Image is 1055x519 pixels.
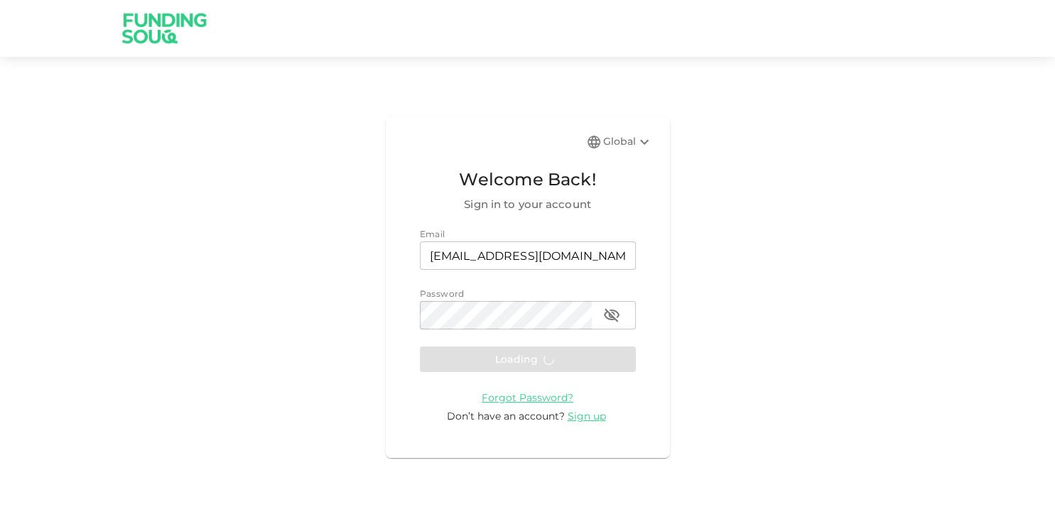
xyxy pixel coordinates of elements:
[482,390,573,404] a: Forgot Password?
[420,196,636,213] span: Sign in to your account
[420,241,636,270] input: email
[420,166,636,193] span: Welcome Back!
[420,229,445,239] span: Email
[447,410,565,422] span: Don’t have an account?
[420,301,592,329] input: password
[568,410,606,422] span: Sign up
[420,288,465,299] span: Password
[603,133,653,151] div: Global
